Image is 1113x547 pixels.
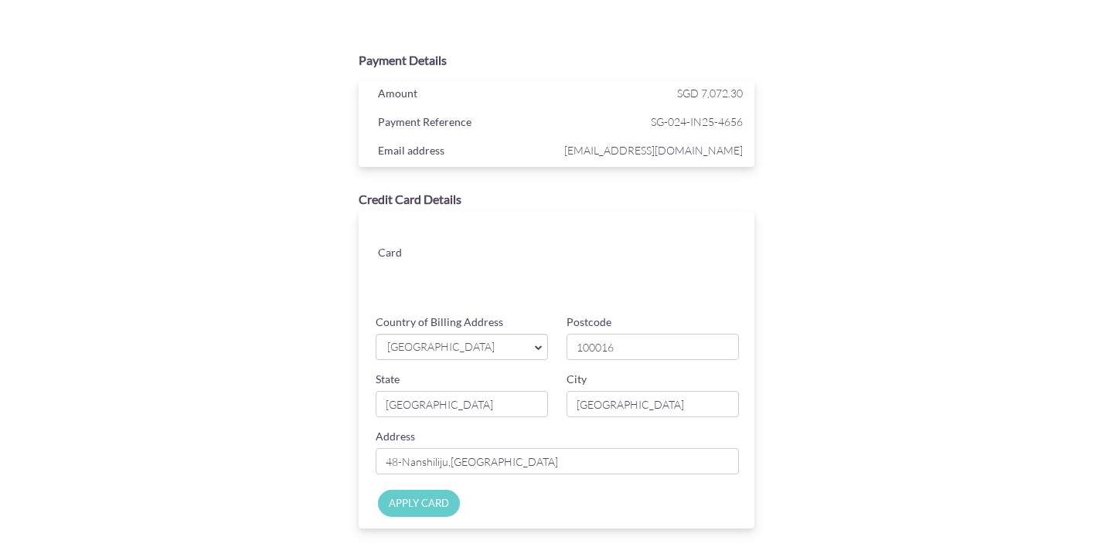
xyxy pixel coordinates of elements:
span: SGD 7,072.30 [677,87,743,100]
label: Country of Billing Address [376,314,503,330]
label: Address [376,429,415,444]
span: [EMAIL_ADDRESS][DOMAIN_NAME] [560,141,743,160]
span: [GEOGRAPHIC_DATA] [386,339,522,355]
span: SG-024-IN25-4656 [560,112,743,131]
div: Card [366,243,463,266]
div: Credit Card Details [359,191,754,209]
div: Email address [366,141,560,164]
div: Amount [366,83,560,107]
label: City [567,372,587,387]
iframe: Secure card expiration date input frame [475,261,607,289]
iframe: Secure card security code input frame [608,261,740,289]
label: State [376,372,400,387]
iframe: Secure card number input frame [475,227,740,255]
label: Postcode [567,314,611,330]
div: Payment Details [359,52,754,70]
input: APPLY CARD [378,490,460,517]
a: [GEOGRAPHIC_DATA] [376,334,548,360]
div: Payment Reference [366,112,560,135]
